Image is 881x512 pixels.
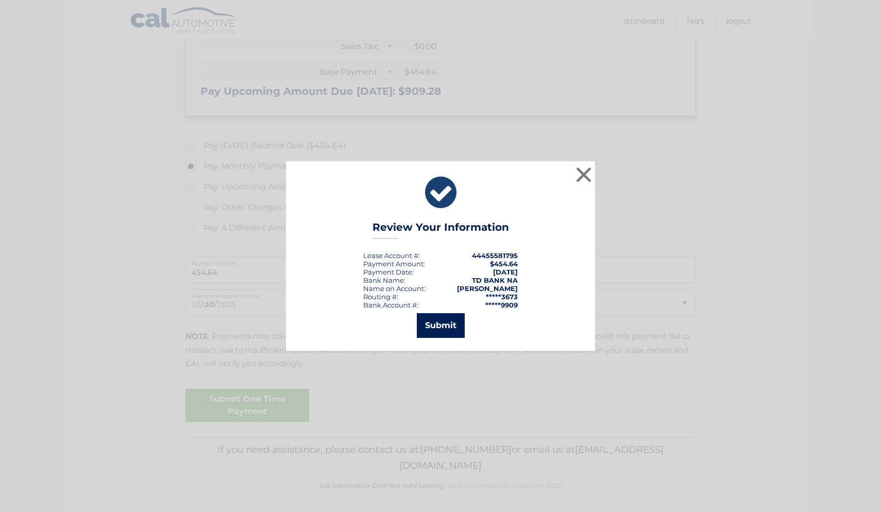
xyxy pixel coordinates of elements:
[363,301,418,309] div: Bank Account #:
[472,276,518,284] strong: TD BANK NA
[417,313,465,338] button: Submit
[363,276,405,284] div: Bank Name:
[372,221,509,239] h3: Review Your Information
[363,293,398,301] div: Routing #:
[363,260,425,268] div: Payment Amount:
[472,251,518,260] strong: 44455581795
[573,164,594,185] button: ×
[363,268,412,276] span: Payment Date
[363,284,426,293] div: Name on Account:
[493,268,518,276] span: [DATE]
[363,268,414,276] div: :
[457,284,518,293] strong: [PERSON_NAME]
[363,251,420,260] div: Lease Account #:
[490,260,518,268] span: $454.64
